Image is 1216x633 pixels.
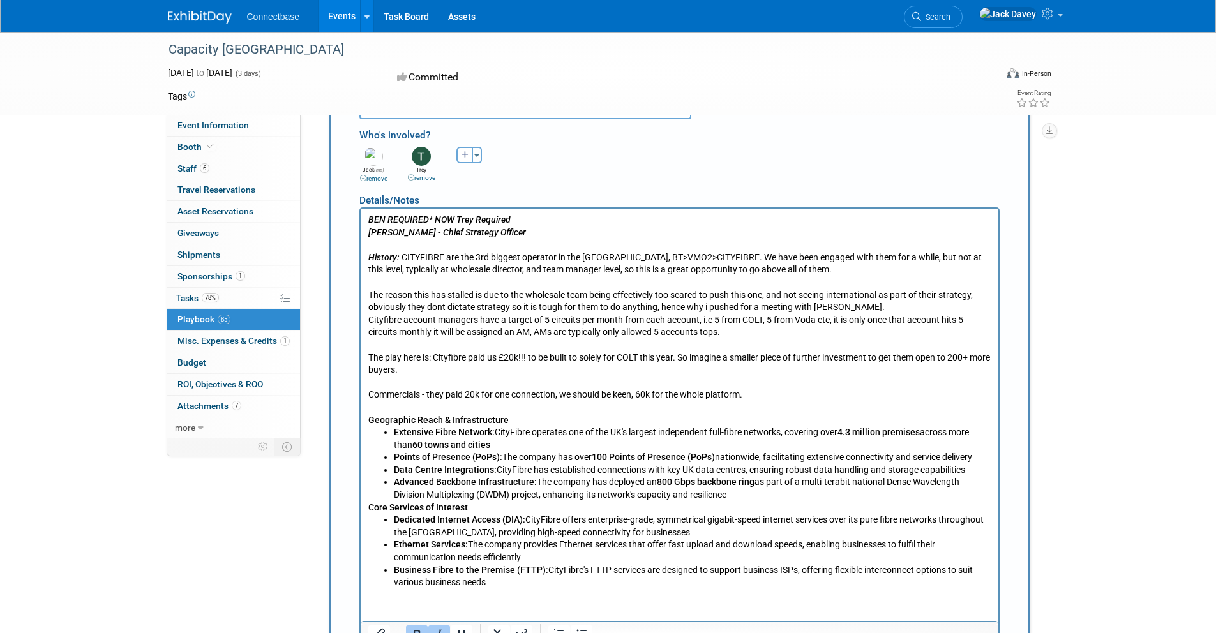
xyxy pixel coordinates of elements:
span: Staff [177,163,209,174]
a: Sponsorships1 [167,266,300,287]
span: Tasks [176,293,219,303]
a: Tasks78% [167,288,300,309]
span: to [194,68,206,78]
a: Staff6 [167,158,300,179]
span: ROI, Objectives & ROO [177,379,263,389]
span: (3 days) [234,70,261,78]
a: Asset Reservations [167,201,300,222]
a: Attachments7 [167,396,300,417]
li: The company has deployed an as part of a multi-terabit national Dense Wavelength Division Multipl... [33,267,631,292]
td: Toggle Event Tabs [274,438,300,455]
b: Advanced Backbone Infrastructure: [33,268,176,278]
span: Event Information [177,120,249,130]
a: Playbook85 [167,309,300,330]
a: Event Information [167,115,300,136]
img: ExhibitDay [168,11,232,24]
span: 1 [236,271,245,281]
div: Capacity [GEOGRAPHIC_DATA] [164,38,977,61]
b: Dedicated Internet Access (DIA): [33,306,165,316]
span: Search [921,12,950,22]
span: Booth [177,142,216,152]
b: Core Services of Interest [8,294,107,304]
td: Tags [168,90,195,103]
i: Booth reservation complete [207,143,214,150]
span: Attachments [177,401,241,411]
iframe: Rich Text Area [361,209,998,621]
div: Event Format [920,66,1052,86]
span: Asset Reservations [177,206,253,216]
b: 800 Gbps backbone ring [296,268,394,278]
span: Shipments [177,249,220,260]
b: 60 towns and cities [52,231,130,241]
div: In-Person [1021,69,1051,78]
b: 100 Points of Presence (PoPs) [231,243,354,253]
a: Booth [167,137,300,158]
b: Business Fibre to the Premise (FTTP): [33,356,188,366]
span: more [175,422,195,433]
img: T.jpg [412,147,431,166]
span: Budget [177,357,206,368]
b: 4.3 million premises [477,218,559,228]
span: Sponsorships [177,271,245,281]
div: Event Rating [1016,90,1051,96]
li: CityFibre has established connections with key UK data centres, ensuring robust data handling and... [33,255,631,268]
span: 1 [280,336,290,346]
img: Jack Davey [979,7,1037,21]
a: Travel Reservations [167,179,300,200]
li: The company has over nationwide, facilitating extensive connectivity and service delivery [33,242,631,255]
li: CityFibre's FTTP services are designed to support business ISPs, offering flexible interconnect o... [33,355,631,380]
span: 85 [218,315,230,324]
div: Committed [393,66,675,89]
div: Details/Notes [359,184,1000,207]
a: remove [360,175,387,182]
span: 6 [200,163,209,173]
a: Misc. Expenses & Credits1 [167,331,300,352]
a: more [167,417,300,438]
span: Travel Reservations [177,184,255,195]
div: Who's involved? [359,123,1009,144]
li: CityFibre offers enterprise-grade, symmetrical gigabit-speed internet services over its pure fibr... [33,305,631,330]
span: Misc. Expenses & Credits [177,336,290,346]
span: [DATE] [DATE] [168,68,232,78]
div: Jack [353,166,394,183]
span: Playbook [177,314,230,324]
img: Format-Inperson.png [1007,68,1019,78]
a: Search [904,6,963,28]
span: 78% [202,293,219,302]
span: Connectbase [247,11,300,22]
b: Data Centre Integrations: [33,256,136,266]
b: Ethernet Services: [33,331,107,341]
td: Personalize Event Tab Strip [252,438,274,455]
a: Budget [167,352,300,373]
a: ROI, Objectives & ROO [167,374,300,395]
a: remove [408,174,435,181]
span: 7 [232,401,241,410]
b: Points of Presence (PoPs): [33,243,142,253]
a: Giveaways [167,223,300,244]
span: Giveaways [177,228,219,238]
span: (me) [374,167,384,173]
div: Trey [401,166,442,182]
li: The company provides Ethernet services that offer fast upload and download speeds, enabling busin... [33,330,631,355]
a: Shipments [167,244,300,265]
